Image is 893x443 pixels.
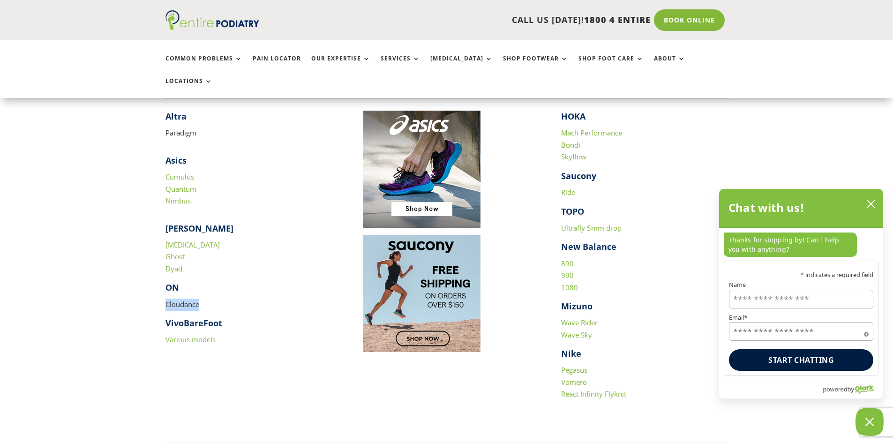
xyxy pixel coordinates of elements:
[165,10,259,30] img: logo (1)
[253,55,301,75] a: Pain Locator
[165,252,185,261] a: Ghost
[823,381,883,398] a: Powered by Olark
[561,318,598,327] a: Wave Rider
[584,14,651,25] span: 1800 4 ENTIRE
[561,348,581,359] strong: Nike
[863,197,878,211] button: close chatbox
[561,365,587,375] a: Pegasus
[165,78,212,98] a: Locations
[165,282,179,293] strong: ON
[165,172,194,181] a: Cumulus
[165,317,222,329] strong: VivoBareFoot
[719,228,883,261] div: chat
[729,349,873,371] button: Start chatting
[729,315,873,321] label: Email*
[165,23,259,32] a: Entire Podiatry
[295,14,651,26] p: CALL US [DATE]!
[561,152,586,161] a: Skyflow
[561,330,592,339] a: Wave Sky
[165,155,187,166] strong: Asics
[864,330,869,335] span: Required field
[654,55,685,75] a: About
[165,196,191,205] a: Nimbus
[165,223,233,234] strong: [PERSON_NAME]
[729,322,873,341] input: Email
[165,335,216,344] a: Various models
[165,111,332,127] h4: ​
[561,206,584,217] strong: TOPO
[729,282,873,288] label: Name
[848,383,854,395] span: by
[729,272,873,278] p: * indicates a required field
[311,55,370,75] a: Our Expertise
[165,264,182,273] a: Dyad
[823,383,847,395] span: powered
[561,128,622,137] a: Mach Performance
[719,188,884,399] div: olark chatbox
[363,111,480,228] img: Image to click to buy ASIC shoes online
[561,188,575,197] a: Ride
[165,299,332,318] p: Cloudance
[561,170,596,181] strong: Saucony
[561,283,578,292] a: 1080
[729,290,873,308] input: Name
[578,55,644,75] a: Shop Foot Care
[165,111,187,122] strong: Altra
[165,55,242,75] a: Common Problems
[855,408,884,436] button: Close Chatbox
[165,184,196,194] a: Quantum
[503,55,568,75] a: Shop Footwear
[561,377,587,387] a: Vomero
[724,233,857,257] p: Thanks for stopping by! Can I help you with anything?
[561,241,616,252] strong: New Balance
[165,127,332,139] p: Paradigm
[381,55,420,75] a: Services
[561,389,626,398] a: React Infinity Flyknit
[728,198,805,217] h2: Chat with us!
[561,259,574,268] a: 890
[561,111,585,122] strong: HOKA
[561,223,622,233] a: Ultrafly 5mm drop
[165,240,220,249] a: [MEDICAL_DATA]
[654,9,725,31] a: Book Online
[561,140,580,150] a: Bondi
[430,55,493,75] a: [MEDICAL_DATA]
[561,300,593,312] strong: Mizuno
[561,270,574,280] a: 990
